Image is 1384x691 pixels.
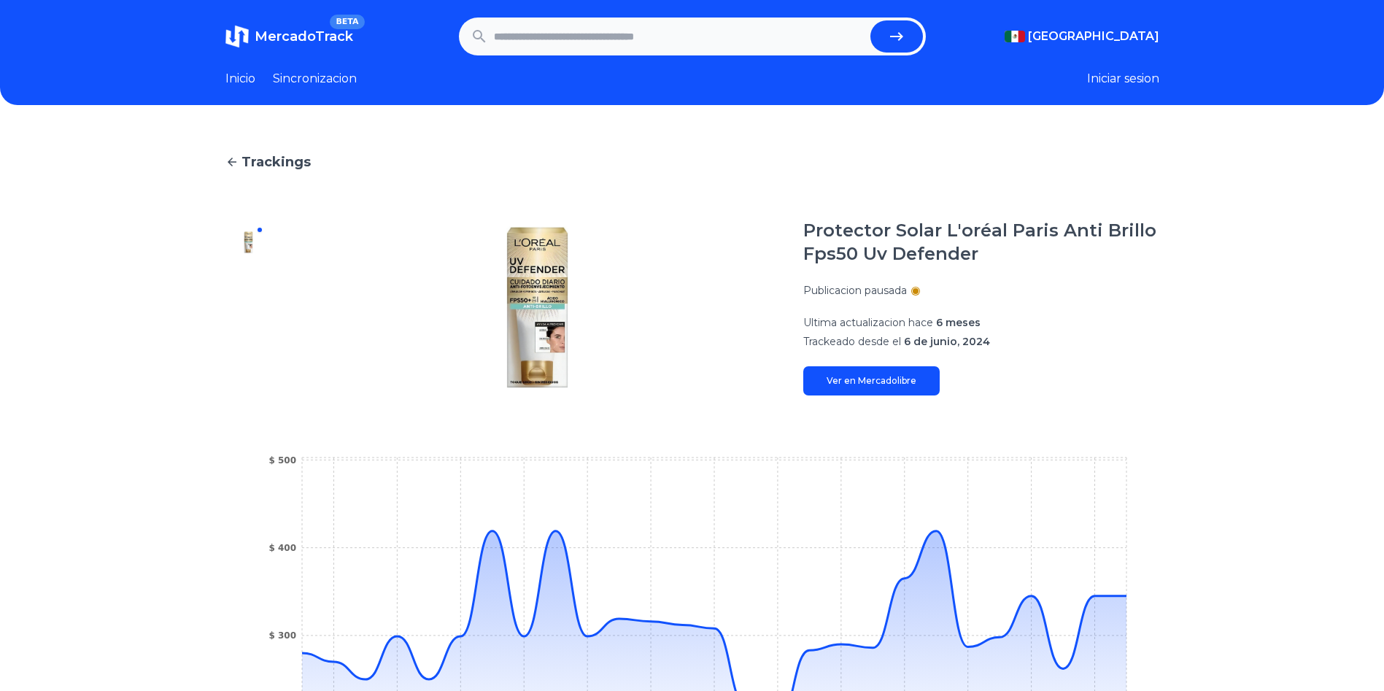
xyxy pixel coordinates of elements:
[1005,28,1159,45] button: [GEOGRAPHIC_DATA]
[273,70,357,88] a: Sincronizacion
[255,28,353,45] span: MercadoTrack
[803,283,907,298] p: Publicacion pausada
[803,316,933,329] span: Ultima actualizacion hace
[803,335,901,348] span: Trackeado desde el
[237,231,260,254] img: Protector Solar L'oréal Paris Anti Brillo Fps50 Uv Defender
[225,70,255,88] a: Inicio
[330,15,364,29] span: BETA
[301,219,774,395] img: Protector Solar L'oréal Paris Anti Brillo Fps50 Uv Defender
[268,543,296,553] tspan: $ 400
[241,152,311,172] span: Trackings
[268,455,296,466] tspan: $ 500
[936,316,981,329] span: 6 meses
[1005,31,1025,42] img: Mexico
[1028,28,1159,45] span: [GEOGRAPHIC_DATA]
[1087,70,1159,88] button: Iniciar sesion
[268,630,296,641] tspan: $ 300
[225,152,1159,172] a: Trackings
[904,335,990,348] span: 6 de junio, 2024
[225,25,249,48] img: MercadoTrack
[803,219,1159,266] h1: Protector Solar L'oréal Paris Anti Brillo Fps50 Uv Defender
[803,366,940,395] a: Ver en Mercadolibre
[225,25,353,48] a: MercadoTrackBETA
